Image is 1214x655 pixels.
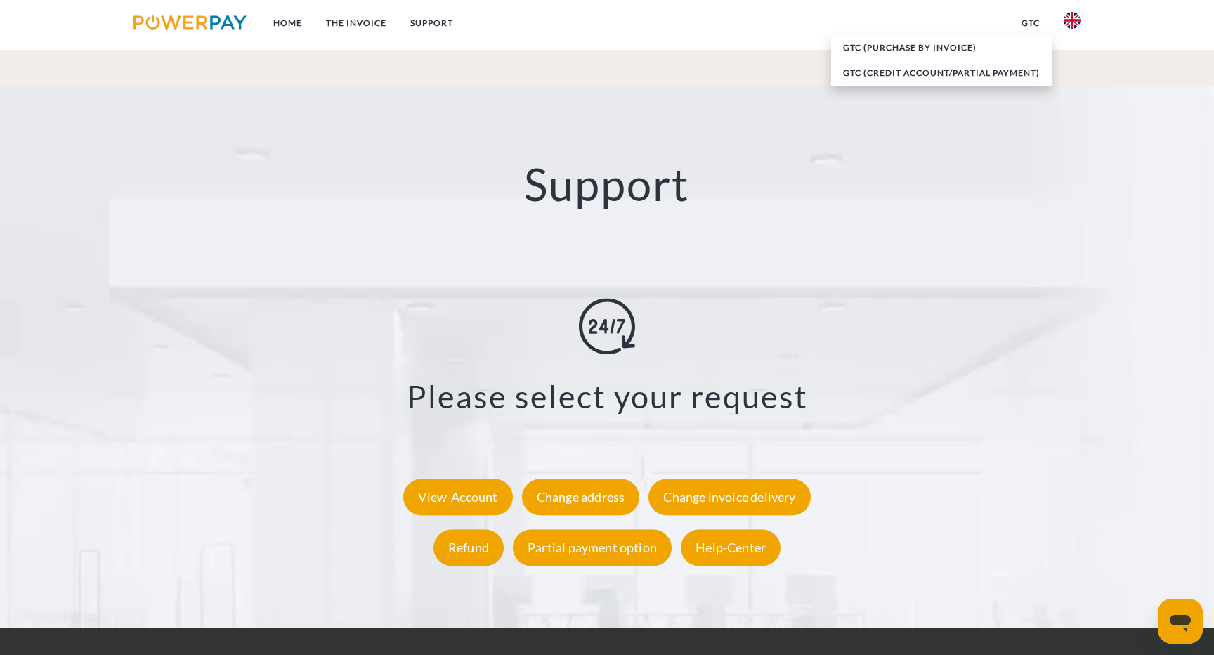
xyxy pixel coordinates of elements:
a: GTC [1010,11,1052,36]
img: en [1064,12,1081,29]
div: Refund [433,529,504,566]
div: Change address [522,479,640,515]
a: GTC (Credit account/partial payment) [831,60,1052,86]
a: GTC (Purchase by invoice) [831,35,1052,60]
h2: Support [60,157,1153,212]
a: Help-Center [677,540,784,555]
img: logo-powerpay.svg [133,15,247,30]
div: View-Account [403,479,512,515]
iframe: Button to launch messaging window [1158,599,1203,644]
img: online-shopping.svg [579,298,635,354]
div: Help-Center [681,529,781,566]
a: THE INVOICE [314,11,398,36]
div: Partial payment option [513,529,672,566]
a: View-Account [400,489,516,505]
a: Partial payment option [509,540,675,555]
a: Change address [518,489,644,505]
h3: Please select your request [78,377,1135,416]
a: Refund [430,540,507,555]
a: Change invoice delivery [645,489,814,505]
div: Change invoice delivery [648,479,810,515]
a: Support [398,11,465,36]
a: Home [261,11,314,36]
